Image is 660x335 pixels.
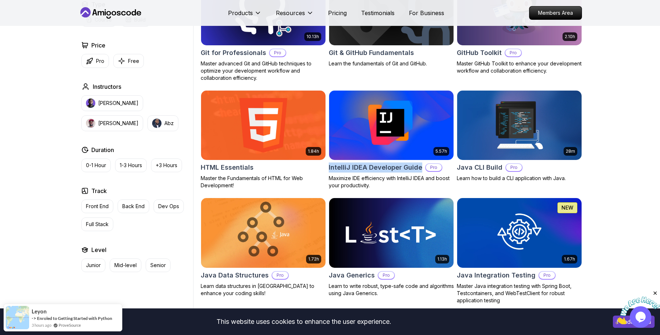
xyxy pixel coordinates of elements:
[613,316,655,328] button: Accept cookies
[156,162,177,169] p: +3 Hours
[457,283,582,304] p: Master Java integration testing with Spring Boot, Testcontainers, and WebTestClient for robust ap...
[270,49,286,56] p: Pro
[457,198,582,268] img: Java Integration Testing card
[308,148,319,154] p: 1.84h
[564,256,575,262] p: 1.67h
[457,91,582,160] img: Java CLI Build card
[272,272,288,279] p: Pro
[457,162,502,173] h2: Java CLI Build
[81,217,113,231] button: Full Stack
[32,322,51,328] span: 3 hours ago
[120,162,142,169] p: 1-3 Hours
[201,270,269,280] h2: Java Data Structures
[201,90,326,189] a: HTML Essentials card1.84hHTML EssentialsMaster the Fundamentals of HTML for Web Development!
[91,41,105,50] h2: Price
[93,82,121,91] h2: Instructors
[122,203,145,210] p: Back End
[329,175,454,189] p: Maximize IDE efficiency with IntelliJ IDEA and boost your productivity.
[86,98,95,108] img: instructor img
[5,314,602,330] div: This website uses cookies to enhance the user experience.
[566,148,575,154] p: 28m
[86,203,109,210] p: Front End
[91,245,106,254] h2: Level
[81,115,143,131] button: instructor img[PERSON_NAME]
[150,262,166,269] p: Senior
[615,290,660,324] iframe: chat widget
[86,262,101,269] p: Junior
[81,95,143,111] button: instructor img[PERSON_NAME]
[91,146,114,154] h2: Duration
[426,164,442,171] p: Pro
[98,120,138,127] p: [PERSON_NAME]
[437,256,447,262] p: 1.13h
[329,90,454,189] a: IntelliJ IDEA Developer Guide card5.57hIntelliJ IDEA Developer GuideProMaximize IDE efficiency wi...
[147,115,178,131] button: instructor imgAbz
[276,9,314,23] button: Resources
[329,270,375,280] h2: Java Generics
[529,6,582,19] p: Members Area
[201,198,326,268] img: Java Data Structures card
[505,49,521,56] p: Pro
[329,198,454,297] a: Java Generics card1.13hJava GenericsProLearn to write robust, type-safe code and algorithms using...
[201,198,326,297] a: Java Data Structures card1.72hJava Data StructuresProLearn data structures in [GEOGRAPHIC_DATA] t...
[409,9,444,17] p: For Business
[306,34,319,40] p: 10.13h
[146,258,170,272] button: Senior
[151,159,182,172] button: +3 Hours
[32,315,36,321] span: ->
[565,34,575,40] p: 2.10h
[81,258,105,272] button: Junior
[326,89,456,162] img: IntelliJ IDEA Developer Guide card
[329,48,414,58] h2: Git & GitHub Fundamentals
[91,187,107,195] h2: Track
[164,120,174,127] p: Abz
[329,162,422,173] h2: IntelliJ IDEA Developer Guide
[114,262,137,269] p: Mid-level
[86,119,95,128] img: instructor img
[86,221,109,228] p: Full Stack
[201,162,254,173] h2: HTML Essentials
[457,198,582,304] a: Java Integration Testing card1.67hNEWJava Integration TestingProMaster Java integration testing w...
[81,159,111,172] button: 0-1 Hour
[329,60,454,67] p: Learn the fundamentals of Git and GitHub.
[561,204,573,211] p: NEW
[378,272,394,279] p: Pro
[110,258,141,272] button: Mid-level
[32,308,47,315] span: leyon
[201,60,326,82] p: Master advanced Git and GitHub techniques to optimize your development workflow and collaboration...
[457,60,582,74] p: Master GitHub Toolkit to enhance your development workflow and collaboration efficiency.
[81,54,109,68] button: Pro
[457,48,502,58] h2: GitHub Toolkit
[115,159,147,172] button: 1-3 Hours
[329,283,454,297] p: Learn to write robust, type-safe code and algorithms using Java Generics.
[96,58,104,65] p: Pro
[81,199,113,213] button: Front End
[154,199,184,213] button: Dev Ops
[457,90,582,182] a: Java CLI Build card28mJava CLI BuildProLearn how to build a CLI application with Java.
[457,270,536,280] h2: Java Integration Testing
[98,100,138,107] p: [PERSON_NAME]
[37,316,112,321] a: Enroled to Getting Started with Python
[276,9,305,17] p: Resources
[86,162,106,169] p: 0-1 Hour
[529,6,582,20] a: Members Area
[329,198,454,268] img: Java Generics card
[228,9,253,17] p: Products
[59,322,81,328] a: ProveSource
[128,58,139,65] p: Free
[457,175,582,182] p: Learn how to build a CLI application with Java.
[6,306,29,329] img: provesource social proof notification image
[506,164,522,171] p: Pro
[328,9,347,17] a: Pricing
[152,119,161,128] img: instructor img
[308,256,319,262] p: 1.72h
[436,148,447,154] p: 5.57h
[201,48,266,58] h2: Git for Professionals
[201,175,326,189] p: Master the Fundamentals of HTML for Web Development!
[118,199,149,213] button: Back End
[361,9,395,17] a: Testimonials
[228,9,261,23] button: Products
[201,91,326,160] img: HTML Essentials card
